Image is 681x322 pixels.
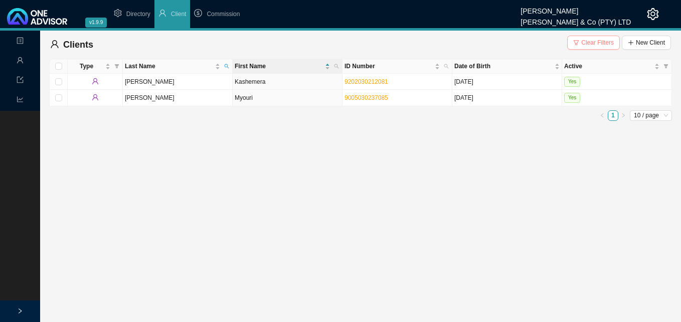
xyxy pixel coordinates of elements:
a: 1 [608,111,618,120]
td: Myouri [233,90,343,106]
span: dollar [194,9,202,17]
button: right [618,110,629,121]
button: New Client [622,36,671,50]
td: [PERSON_NAME] [123,74,233,90]
span: Commission [207,11,240,18]
span: filter [573,40,579,46]
span: search [332,59,341,73]
div: [PERSON_NAME] [521,3,631,14]
span: v1.9.9 [85,18,107,28]
th: Date of Birth [452,59,562,74]
span: filter [114,64,119,69]
th: Active [562,59,672,74]
span: New Client [636,38,665,48]
button: left [597,110,608,121]
li: Previous Page [597,110,608,121]
span: Active [564,61,652,71]
td: [PERSON_NAME] [123,90,233,106]
span: user [17,53,24,70]
th: Type [68,59,123,74]
div: Page Size [630,110,672,121]
span: filter [112,59,121,73]
span: Type [70,61,103,71]
td: Kashemera [233,74,343,90]
span: Clients [63,40,93,50]
span: Directory [126,11,150,18]
span: left [600,113,605,118]
span: right [621,113,626,118]
span: First Name [235,61,323,71]
span: search [224,64,229,69]
button: Clear Filters [567,36,620,50]
span: user [92,78,99,85]
img: 2df55531c6924b55f21c4cf5d4484680-logo-light.svg [7,8,67,25]
span: search [334,64,339,69]
a: 9202030212081 [345,78,388,85]
span: import [17,72,24,90]
span: right [17,308,23,314]
li: 1 [608,110,618,121]
span: 10 / page [634,111,668,120]
span: user [92,94,99,101]
span: Client [171,11,187,18]
a: 9005030237085 [345,94,388,101]
span: Yes [564,93,580,103]
span: setting [114,9,122,17]
td: [DATE] [452,74,562,90]
span: line-chart [17,92,24,109]
span: user [158,9,166,17]
div: [PERSON_NAME] & Co (PTY) LTD [521,14,631,25]
li: Next Page [618,110,629,121]
span: search [442,59,451,73]
span: search [222,59,231,73]
th: ID Number [343,59,452,74]
span: search [444,64,449,69]
span: profile [17,33,24,51]
span: setting [647,8,659,20]
span: Last Name [125,61,213,71]
span: filter [663,64,668,69]
span: Date of Birth [454,61,553,71]
span: Clear Filters [581,38,614,48]
span: filter [661,59,670,73]
span: user [50,40,59,49]
span: Yes [564,77,580,87]
th: Last Name [123,59,233,74]
td: [DATE] [452,90,562,106]
span: ID Number [345,61,433,71]
span: plus [628,40,634,46]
